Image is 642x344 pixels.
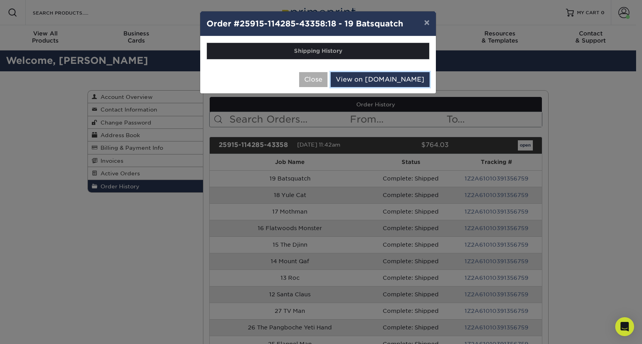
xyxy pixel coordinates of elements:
[418,11,436,33] button: ×
[299,72,328,87] button: Close
[207,18,430,30] h4: Order #25915-114285-43358:18 - 19 Batsquatch
[207,43,429,59] th: Shipping History
[615,317,634,336] div: Open Intercom Messenger
[331,72,430,87] a: View on [DOMAIN_NAME]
